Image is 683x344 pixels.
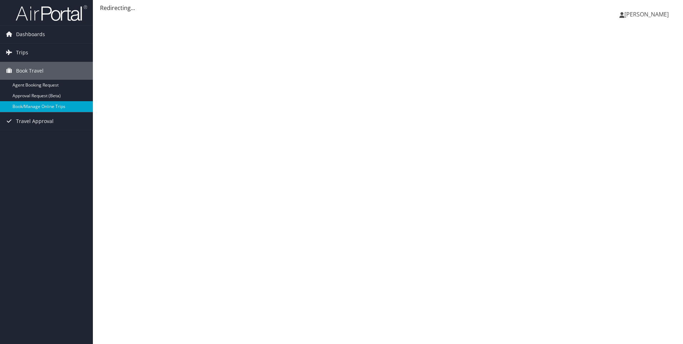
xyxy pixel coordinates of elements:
[16,62,44,80] span: Book Travel
[16,5,87,21] img: airportal-logo.png
[100,4,676,12] div: Redirecting...
[619,4,676,25] a: [PERSON_NAME]
[16,25,45,43] span: Dashboards
[16,44,28,62] span: Trips
[16,112,54,130] span: Travel Approval
[624,10,669,18] span: [PERSON_NAME]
